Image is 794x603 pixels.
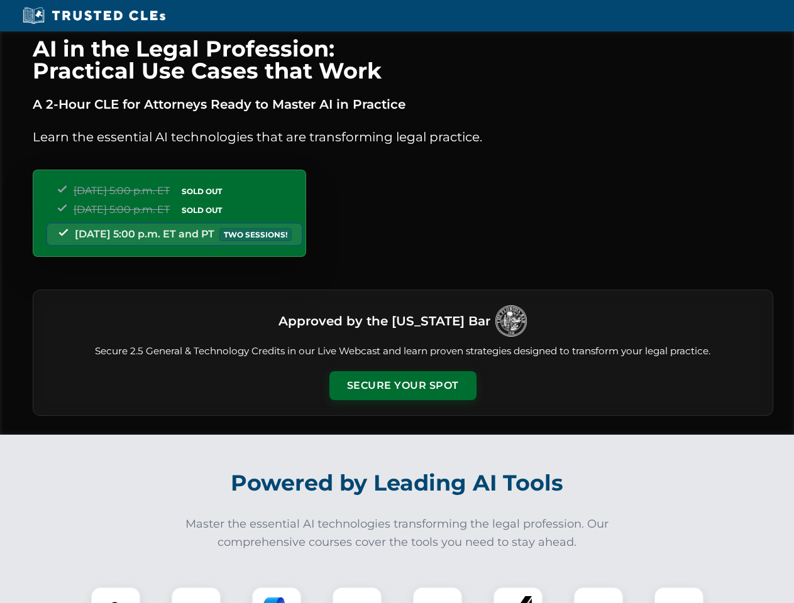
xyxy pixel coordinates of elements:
p: Learn the essential AI technologies that are transforming legal practice. [33,127,773,147]
span: SOLD OUT [177,204,226,217]
img: Logo [495,305,527,337]
p: A 2-Hour CLE for Attorneys Ready to Master AI in Practice [33,94,773,114]
span: [DATE] 5:00 p.m. ET [74,185,170,197]
span: [DATE] 5:00 p.m. ET [74,204,170,215]
img: Trusted CLEs [19,6,169,25]
h1: AI in the Legal Profession: Practical Use Cases that Work [33,38,773,82]
h3: Approved by the [US_STATE] Bar [278,310,490,332]
p: Master the essential AI technologies transforming the legal profession. Our comprehensive courses... [177,515,617,551]
p: Secure 2.5 General & Technology Credits in our Live Webcast and learn proven strategies designed ... [48,344,758,359]
h2: Powered by Leading AI Tools [49,461,746,505]
span: SOLD OUT [177,185,226,198]
button: Secure Your Spot [329,371,477,400]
